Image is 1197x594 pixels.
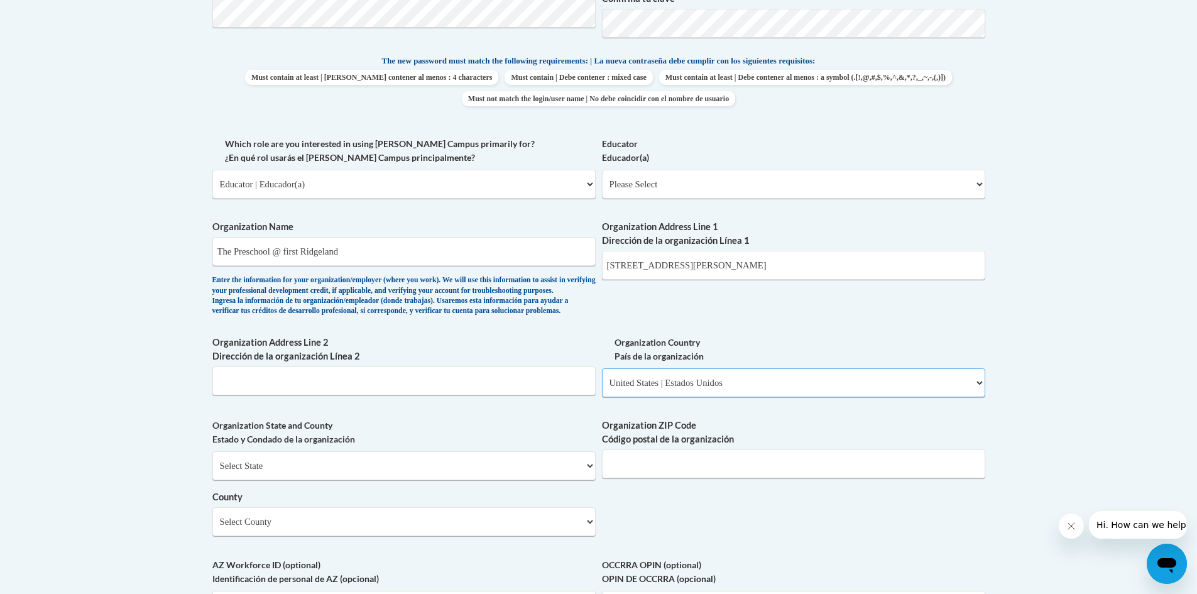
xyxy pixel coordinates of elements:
[212,490,596,504] label: County
[212,336,596,363] label: Organization Address Line 2 Dirección de la organización Línea 2
[602,558,985,586] label: OCCRRA OPIN (optional) OPIN DE OCCRRA (opcional)
[505,70,652,85] span: Must contain | Debe contener : mixed case
[212,419,596,446] label: Organization State and County Estado y Condado de la organización
[1059,514,1084,539] iframe: Close message
[245,70,498,85] span: Must contain at least | [PERSON_NAME] contener al menos : 4 characters
[212,220,596,234] label: Organization Name
[382,55,816,67] span: The new password must match the following requirements: | La nueva contraseña debe cumplir con lo...
[1147,544,1187,584] iframe: Button to launch messaging window
[602,137,985,165] label: Educator Educador(a)
[602,251,985,280] input: Metadata input
[212,366,596,395] input: Metadata input
[462,91,735,106] span: Must not match the login/user name | No debe coincidir con el nombre de usuario
[212,275,596,317] div: Enter the information for your organization/employer (where you work). We will use this informati...
[602,449,985,478] input: Metadata input
[212,137,596,165] label: Which role are you interested in using [PERSON_NAME] Campus primarily for? ¿En qué rol usarás el ...
[212,237,596,266] input: Metadata input
[659,70,952,85] span: Must contain at least | Debe contener al menos : a symbol (.[!,@,#,$,%,^,&,*,?,_,~,-,(,)])
[602,220,985,248] label: Organization Address Line 1 Dirección de la organización Línea 1
[212,558,596,586] label: AZ Workforce ID (optional) Identificación de personal de AZ (opcional)
[602,419,985,446] label: Organization ZIP Code Código postal de la organización
[1089,511,1187,539] iframe: Message from company
[8,9,102,19] span: Hi. How can we help?
[602,336,985,363] label: Organization Country País de la organización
